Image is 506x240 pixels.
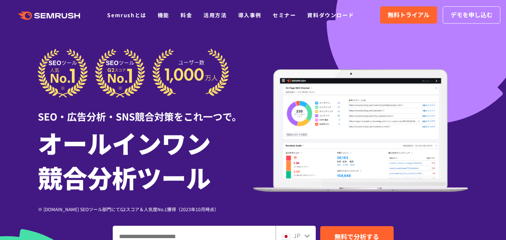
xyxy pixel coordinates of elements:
a: 機能 [158,11,169,19]
a: デモを申し込む [443,6,500,24]
a: 導入事例 [238,11,261,19]
span: デモを申し込む [451,10,493,20]
a: 資料ダウンロード [307,11,354,19]
a: 活用方法 [203,11,227,19]
a: Semrushとは [107,11,146,19]
a: 料金 [181,11,192,19]
div: SEO・広告分析・SNS競合対策をこれ一つで。 [38,98,253,124]
span: 無料トライアル [388,10,430,20]
a: セミナー [273,11,296,19]
div: ※ [DOMAIN_NAME] SEOツール部門にてG2スコア＆人気度No.1獲得（2023年10月時点） [38,206,253,213]
h1: オールインワン 競合分析ツール [38,125,253,194]
a: 無料トライアル [380,6,437,24]
span: JP [293,231,300,240]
